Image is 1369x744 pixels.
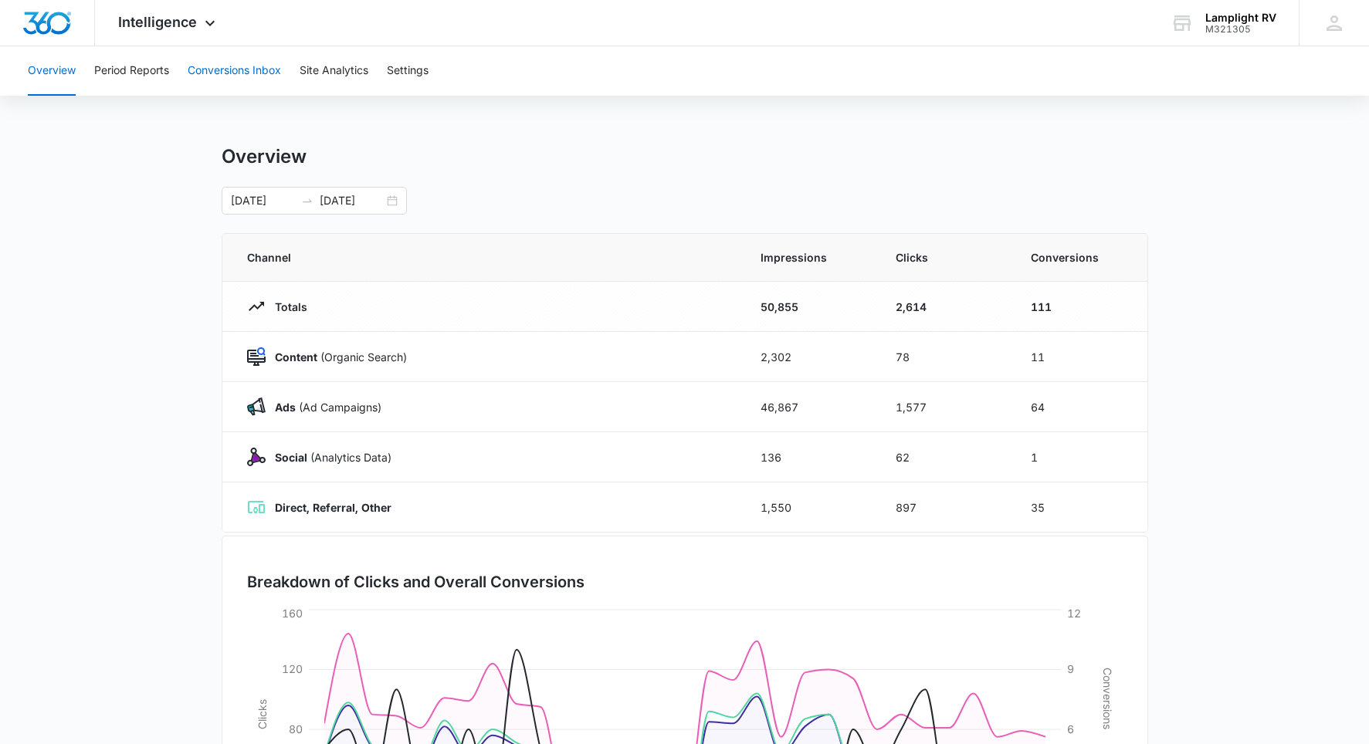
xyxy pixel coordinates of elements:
td: 46,867 [742,382,877,432]
button: Settings [387,46,429,96]
strong: Direct, Referral, Other [275,501,391,514]
tspan: 6 [1067,722,1074,736]
h3: Breakdown of Clicks and Overall Conversions [247,570,585,594]
button: Overview [28,46,76,96]
tspan: 80 [289,722,303,736]
input: Start date [231,192,295,209]
tspan: 12 [1067,607,1081,620]
p: Totals [266,299,307,315]
td: 2,302 [742,332,877,382]
p: (Ad Campaigns) [266,399,381,415]
tspan: Clicks [255,699,268,729]
td: 2,614 [877,282,1012,332]
tspan: Conversions [1101,668,1114,729]
span: Channel [247,249,723,265]
td: 136 [742,432,877,482]
input: End date [320,192,384,209]
div: account id [1205,24,1276,35]
strong: Ads [275,401,296,414]
tspan: 120 [282,662,303,675]
td: 50,855 [742,282,877,332]
img: Content [247,347,266,366]
td: 1 [1012,432,1147,482]
tspan: 9 [1067,662,1074,675]
button: Period Reports [94,46,169,96]
td: 35 [1012,482,1147,533]
td: 1,577 [877,382,1012,432]
strong: Social [275,451,307,464]
p: (Organic Search) [266,349,407,365]
button: Site Analytics [300,46,368,96]
td: 62 [877,432,1012,482]
td: 897 [877,482,1012,533]
span: swap-right [301,194,313,207]
tspan: 160 [282,607,303,620]
img: Social [247,448,266,466]
span: Intelligence [118,14,197,30]
span: to [301,194,313,207]
td: 78 [877,332,1012,382]
span: Clicks [896,249,994,265]
td: 111 [1012,282,1147,332]
strong: Content [275,350,317,364]
img: Ads [247,397,266,416]
h1: Overview [222,145,307,168]
p: (Analytics Data) [266,449,391,465]
button: Conversions Inbox [188,46,281,96]
td: 11 [1012,332,1147,382]
td: 64 [1012,382,1147,432]
span: Impressions [761,249,859,265]
span: Conversions [1031,249,1123,265]
td: 1,550 [742,482,877,533]
div: account name [1205,12,1276,24]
